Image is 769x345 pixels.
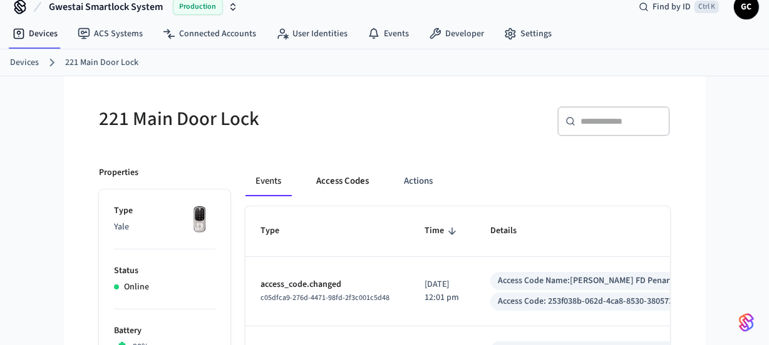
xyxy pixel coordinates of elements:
a: Settings [494,22,562,45]
a: Developer [419,22,494,45]
img: Yale Assure Touchscreen Wifi Smart Lock, Satin Nickel, Front [184,204,215,236]
a: Devices [3,22,68,45]
a: Connected Accounts [153,22,266,45]
span: Ctrl K [694,1,719,13]
a: Events [358,22,419,45]
a: ACS Systems [68,22,153,45]
a: Devices [10,56,39,69]
span: Find by ID [653,1,691,13]
p: Online [124,281,149,294]
p: Type [114,204,215,217]
a: User Identities [266,22,358,45]
p: Yale [114,221,215,234]
div: ant example [245,166,670,196]
p: Status [114,264,215,277]
p: Battery [114,324,215,337]
span: Type [261,221,296,241]
img: SeamLogoGradient.69752ec5.svg [739,312,754,332]
button: Actions [394,166,443,196]
a: 221 Main Door Lock [65,56,138,69]
button: Events [245,166,291,196]
h5: 221 Main Door Lock [99,106,377,132]
span: Details [490,221,533,241]
p: Properties [99,166,138,179]
div: Access Code Name: [PERSON_NAME] FD Penarth [498,274,678,287]
div: Access Code: 253f038b-062d-4ca8-8530-380573e912fb [498,295,698,308]
span: Time [425,221,460,241]
p: access_code.changed [261,278,395,291]
button: Access Codes [306,166,379,196]
p: [DATE] 12:01 pm [425,278,460,304]
span: c05dfca9-276d-4471-98fd-2f3c001c5d48 [261,292,390,303]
